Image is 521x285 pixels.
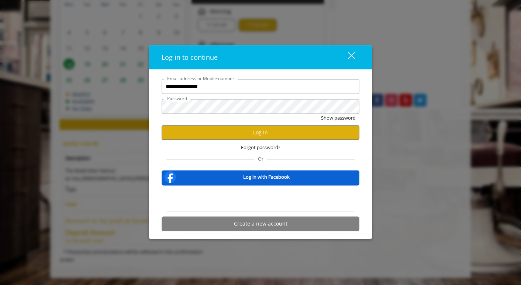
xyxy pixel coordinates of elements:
[223,190,298,206] iframe: Sign in with Google Button
[162,79,359,94] input: Email address or Mobile number
[241,143,280,151] span: Forgot password?
[163,75,238,82] label: Email address or Mobile number
[243,173,290,181] b: Log in with Facebook
[163,95,191,102] label: Password
[162,52,218,61] span: Log in to continue
[334,49,359,65] button: close dialog
[162,125,359,140] button: Log in
[162,99,359,114] input: Password
[254,155,267,162] span: Or
[321,114,356,121] button: Show password
[163,169,177,184] img: facebook-logo
[339,52,354,63] div: close dialog
[162,216,359,231] button: Create a new account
